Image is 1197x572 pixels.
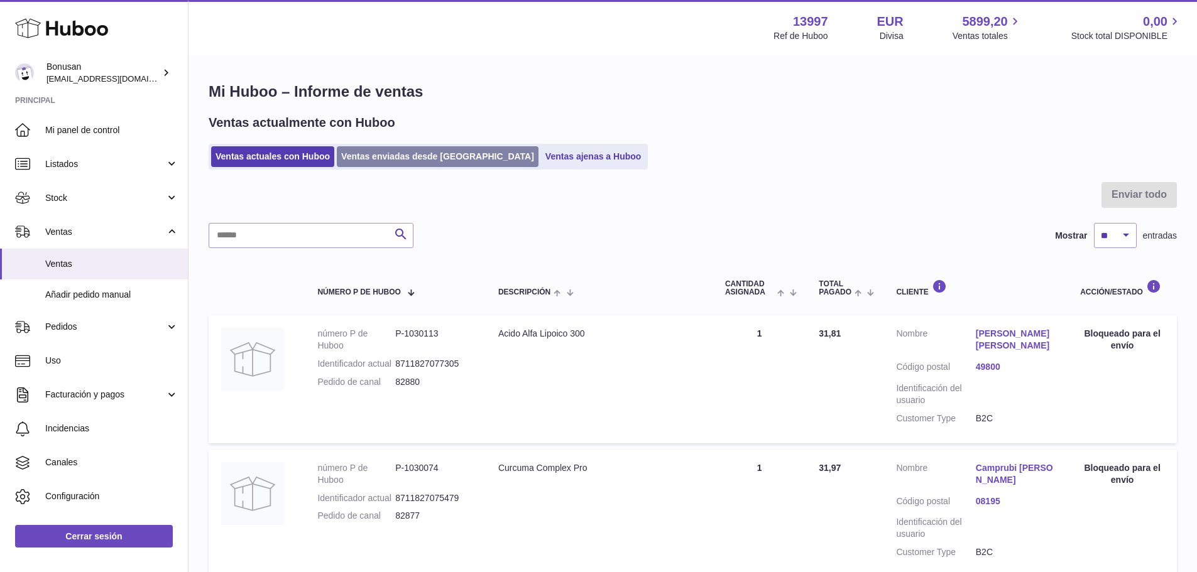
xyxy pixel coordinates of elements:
[896,328,975,355] dt: Nombre
[819,463,841,473] span: 31,97
[317,510,395,522] dt: Pedido de canal
[317,358,395,370] dt: Identificador actual
[880,30,904,42] div: Divisa
[498,288,550,296] span: Descripción
[395,358,473,370] dd: 8711827077305
[45,389,165,401] span: Facturación y pagos
[896,382,975,406] dt: Identificación del usuario
[209,82,1177,102] h1: Mi Huboo – Informe de ventas
[976,413,1055,424] dd: B2C
[976,462,1055,486] a: Camprubi [PERSON_NAME]
[976,546,1055,558] dd: B2C
[1055,230,1087,242] label: Mostrar
[46,73,185,84] span: [EMAIL_ADDRESS][DOMAIN_NAME]
[395,492,473,504] dd: 8711827075479
[45,289,178,301] span: Añadir pedido manual
[1080,462,1164,486] div: Bloqueado para el envío
[896,279,1055,296] div: Cliente
[725,280,774,296] span: Cantidad ASIGNADA
[395,328,473,352] dd: P-1030113
[819,328,841,338] span: 31,81
[976,495,1055,507] a: 08195
[45,258,178,270] span: Ventas
[317,462,395,486] dt: número P de Huboo
[896,361,975,376] dt: Código postal
[45,158,165,170] span: Listados
[221,462,284,525] img: no-photo.jpg
[395,462,473,486] dd: P-1030074
[1143,230,1177,242] span: entradas
[1071,30,1182,42] span: Stock total DISPONIBLE
[45,490,178,502] span: Configuración
[45,124,178,136] span: Mi panel de control
[962,13,1007,30] span: 5899,20
[498,328,700,340] div: Acido Alfa Lipoico 300
[896,462,975,489] dt: Nombre
[896,546,975,558] dt: Customer Type
[1080,279,1164,296] div: Acción/Estado
[877,13,904,30] strong: EUR
[317,328,395,352] dt: número P de Huboo
[45,321,165,333] span: Pedidos
[45,355,178,367] span: Uso
[541,146,646,167] a: Ventas ajenas a Huboo
[1080,328,1164,352] div: Bloqueado para el envío
[221,328,284,391] img: no-photo.jpg
[976,361,1055,373] a: 49800
[1071,13,1182,42] a: 0,00 Stock total DISPONIBLE
[713,315,806,443] td: 1
[45,226,165,238] span: Ventas
[773,30,828,42] div: Ref de Huboo
[498,462,700,474] div: Curcuma Complex Pro
[45,456,178,468] span: Canales
[896,516,975,540] dt: Identificación del usuario
[15,63,34,82] img: info@bonusan.es
[819,280,851,296] span: Total pagado
[317,376,395,388] dt: Pedido de canal
[953,30,1022,42] span: Ventas totales
[211,146,334,167] a: Ventas actuales con Huboo
[209,114,395,131] h2: Ventas actualmente con Huboo
[1143,13,1167,30] span: 0,00
[45,192,165,204] span: Stock
[337,146,538,167] a: Ventas enviadas desde [GEOGRAPHIC_DATA]
[896,413,975,424] dt: Customer Type
[976,328,1055,352] a: [PERSON_NAME] [PERSON_NAME]
[46,61,160,85] div: Bonusan
[45,423,178,434] span: Incidencias
[896,495,975,510] dt: Código postal
[395,510,473,522] dd: 82877
[317,492,395,504] dt: Identificador actual
[395,376,473,388] dd: 82880
[317,288,400,296] span: número P de Huboo
[15,525,173,548] a: Cerrar sesión
[793,13,828,30] strong: 13997
[953,13,1022,42] a: 5899,20 Ventas totales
